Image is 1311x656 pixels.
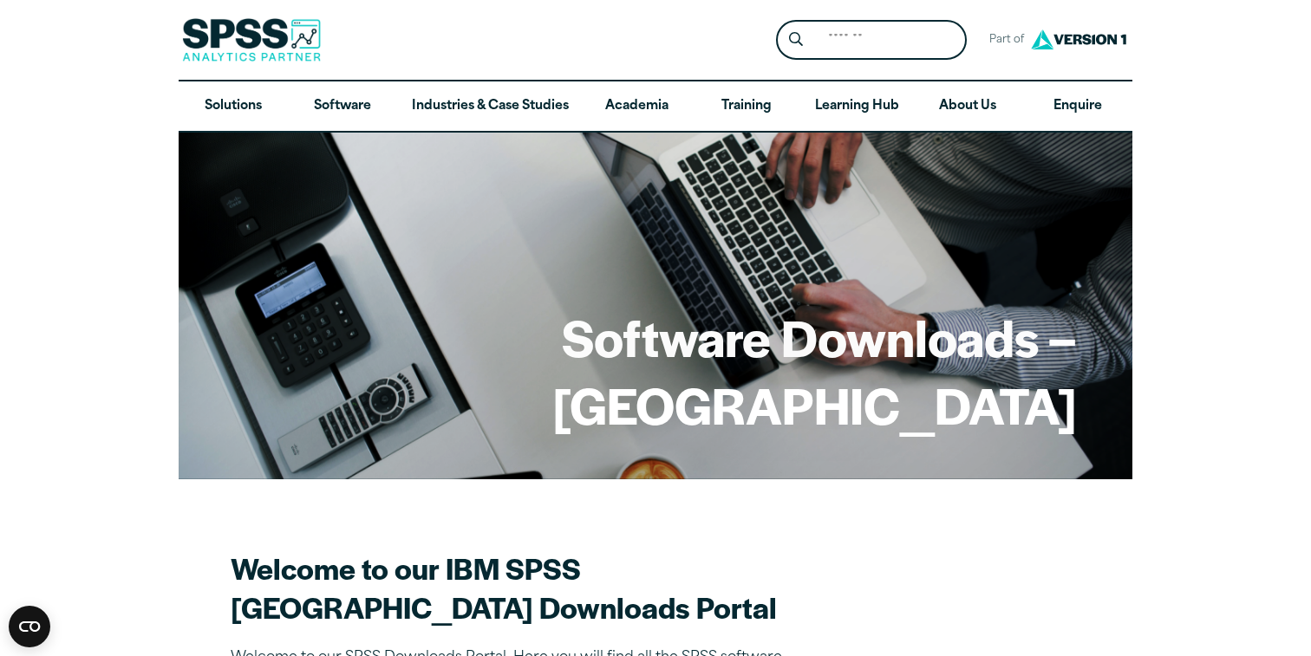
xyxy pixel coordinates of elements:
a: Academia [583,81,692,132]
h2: Welcome to our IBM SPSS [GEOGRAPHIC_DATA] Downloads Portal [231,549,838,627]
span: Part of [981,28,1027,53]
svg: Search magnifying glass icon [789,32,803,47]
button: Open CMP widget [9,606,50,647]
img: Version1 Logo [1027,23,1131,55]
a: Enquire [1023,81,1132,132]
a: Learning Hub [801,81,913,132]
nav: Desktop version of site main menu [179,81,1132,132]
img: SPSS Analytics Partner [182,18,321,62]
a: About Us [913,81,1022,132]
a: Training [692,81,801,132]
h1: Software Downloads – [GEOGRAPHIC_DATA] [234,303,1077,438]
a: Software [288,81,397,132]
a: Industries & Case Studies [398,81,583,132]
a: Solutions [179,81,288,132]
form: Site Header Search Form [776,20,967,61]
button: Search magnifying glass icon [780,24,812,56]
